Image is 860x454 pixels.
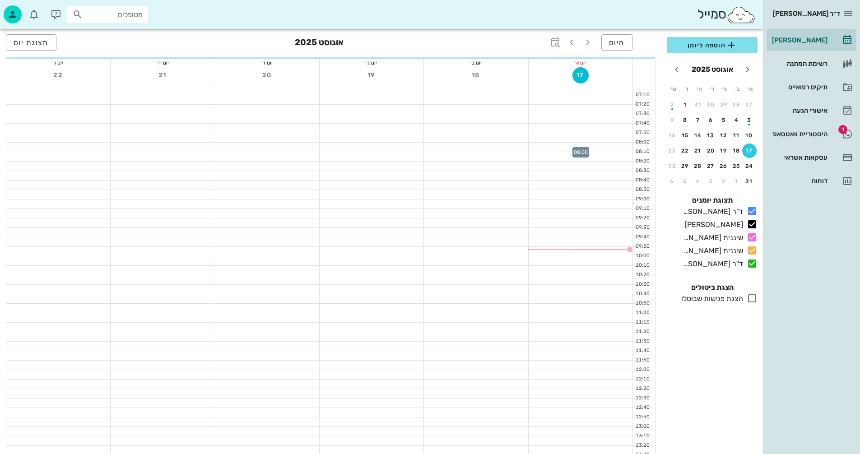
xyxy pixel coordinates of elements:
[716,97,731,112] button: 29
[665,148,679,154] div: 23
[704,128,718,143] button: 13
[730,148,744,154] div: 18
[633,120,651,127] div: 07:40
[770,130,827,138] div: היסטוריית וואטסאפ
[742,144,757,158] button: 17
[691,132,705,139] div: 14
[691,178,705,185] div: 4
[633,375,651,383] div: 12:10
[681,219,743,230] div: [PERSON_NAME]
[704,97,718,112] button: 30
[27,7,32,13] span: תג
[767,100,856,121] a: אישורי הגעה
[633,176,651,184] div: 08:40
[424,58,528,67] div: יום ב׳
[730,128,744,143] button: 11
[678,144,693,158] button: 22
[742,163,757,169] div: 24
[730,159,744,173] button: 25
[633,252,651,260] div: 10:00
[716,144,731,158] button: 19
[704,113,718,127] button: 6
[745,81,757,97] th: א׳
[665,163,679,169] div: 30
[730,102,744,108] div: 28
[633,243,651,250] div: 09:50
[633,129,651,137] div: 07:50
[767,147,856,168] a: עסקאות אשראי
[730,174,744,189] button: 1
[679,232,743,243] div: שיננית [PERSON_NAME]
[680,81,692,97] th: ו׳
[633,91,651,99] div: 07:10
[716,117,731,123] div: 5
[633,300,651,307] div: 10:50
[730,132,744,139] div: 11
[704,178,718,185] div: 3
[363,67,380,83] button: 19
[633,319,651,326] div: 11:10
[572,67,589,83] button: 17
[691,174,705,189] button: 4
[609,38,625,47] span: היום
[468,67,484,83] button: 18
[633,271,651,279] div: 10:20
[665,97,679,112] button: 2
[770,177,827,185] div: דוחות
[770,154,827,161] div: עסקאות אשראי
[668,81,679,97] th: ש׳
[691,148,705,154] div: 21
[320,58,423,67] div: יום ג׳
[529,58,632,67] div: יום א׳
[697,5,756,24] div: סמייל
[767,123,856,145] a: תגהיסטוריית וואטסאפ
[693,81,705,97] th: ה׳
[679,206,743,217] div: ד"ר [PERSON_NAME]
[665,174,679,189] button: 6
[678,163,693,169] div: 29
[716,128,731,143] button: 12
[767,29,856,51] a: [PERSON_NAME]
[633,338,651,345] div: 11:30
[704,117,718,123] div: 6
[730,163,744,169] div: 25
[633,224,651,232] div: 09:30
[674,40,750,51] span: הוספה ליומן
[730,113,744,127] button: 4
[742,148,757,154] div: 17
[633,394,651,402] div: 12:30
[691,163,705,169] div: 28
[633,233,651,241] div: 09:40
[688,60,737,79] button: אוגוסט 2025
[726,6,756,24] img: SmileCloud logo
[665,128,679,143] button: 16
[770,60,827,67] div: רשימת המתנה
[730,178,744,185] div: 1
[678,148,693,154] div: 22
[679,259,743,269] div: ד"ר [PERSON_NAME]
[704,159,718,173] button: 27
[742,97,757,112] button: 27
[573,71,588,79] span: 17
[742,102,757,108] div: 27
[665,102,679,108] div: 2
[691,159,705,173] button: 28
[742,159,757,173] button: 24
[704,148,718,154] div: 20
[155,67,171,83] button: 21
[6,34,56,51] button: תצוגת יום
[215,58,319,67] div: יום ד׳
[704,132,718,139] div: 13
[678,178,693,185] div: 5
[730,144,744,158] button: 18
[633,442,651,449] div: 13:20
[633,290,651,298] div: 10:40
[730,117,744,123] div: 4
[767,170,856,192] a: דוחות
[773,9,840,18] span: ד״ר [PERSON_NAME]
[633,262,651,269] div: 10:10
[667,37,758,53] button: הוספה ליומן
[633,423,651,431] div: 13:00
[633,309,651,317] div: 11:00
[14,38,49,47] span: תצוגת יום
